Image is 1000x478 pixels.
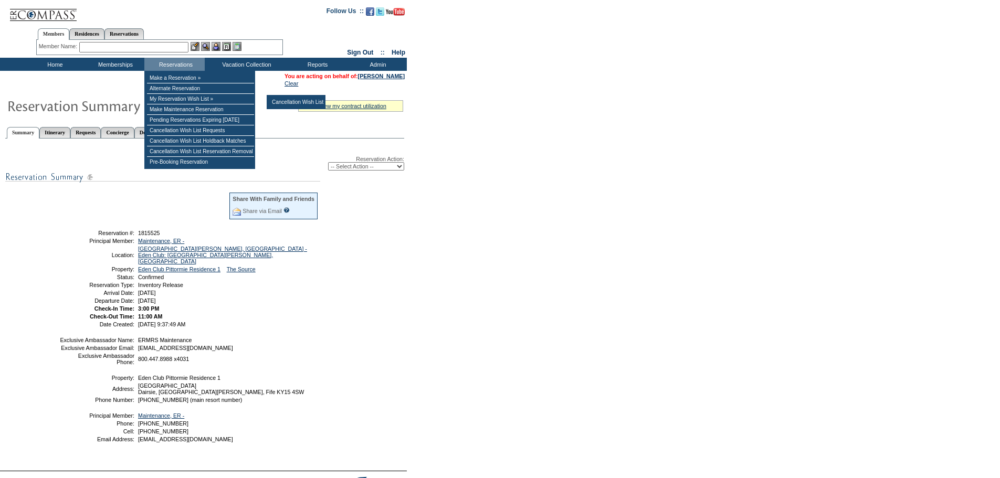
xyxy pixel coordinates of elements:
a: [GEOGRAPHIC_DATA][PERSON_NAME], [GEOGRAPHIC_DATA] - Eden Club: [GEOGRAPHIC_DATA][PERSON_NAME], [G... [138,246,307,264]
td: Exclusive Ambassador Phone: [59,353,134,365]
a: Share via Email [243,208,282,214]
td: Departure Date: [59,298,134,304]
td: Reservation #: [59,230,134,236]
span: [EMAIL_ADDRESS][DOMAIN_NAME] [138,436,233,442]
span: [PHONE_NUMBER] (main resort number) [138,397,242,403]
td: Memberships [84,58,144,71]
input: What is this? [283,207,290,213]
td: Phone: [59,420,134,427]
img: Reservaton Summary [7,95,217,116]
a: Become our fan on Facebook [366,10,374,17]
a: Help [392,49,405,56]
td: Property: [59,266,134,272]
a: Members [38,28,70,40]
span: [DATE] [138,298,156,304]
span: Eden Club Pittormie Residence 1 [138,375,220,381]
a: Clear [285,80,298,87]
td: Cell: [59,428,134,434]
a: Summary [7,127,39,139]
td: Make a Reservation » [147,73,254,83]
span: ERMRS Maintenance [138,337,192,343]
span: 11:00 AM [138,313,162,320]
a: Requests [70,127,101,138]
td: Location: [59,246,134,264]
td: Exclusive Ambassador Name: [59,337,134,343]
a: Reservations [104,28,144,39]
span: [GEOGRAPHIC_DATA] Dairsie, [GEOGRAPHIC_DATA][PERSON_NAME], Fife KY15 4SW [138,383,304,395]
span: [EMAIL_ADDRESS][DOMAIN_NAME] [138,345,233,351]
a: The Source [227,266,256,272]
span: 3:00 PM [138,305,159,312]
img: b_calculator.gif [233,42,241,51]
td: Vacation Collection [205,58,286,71]
div: Share With Family and Friends [233,196,314,202]
td: Reports [286,58,346,71]
a: Sign Out [347,49,373,56]
td: Email Address: [59,436,134,442]
img: subTtlResSummary.gif [5,171,320,184]
a: Maintenance, ER - [138,238,184,244]
img: Reservations [222,42,231,51]
strong: Check-In Time: [94,305,134,312]
td: Arrival Date: [59,290,134,296]
div: Member Name: [39,42,79,51]
td: Cancellation Wish List [269,97,324,107]
td: Alternate Reservation [147,83,254,94]
td: Cancellation Wish List Holdback Matches [147,136,254,146]
td: Reservation Type: [59,282,134,288]
a: [PERSON_NAME] [358,73,405,79]
a: Residences [69,28,104,39]
span: [DATE] [138,290,156,296]
span: 800.447.8988 x4031 [138,356,189,362]
td: Reservations [144,58,205,71]
span: Inventory Release [138,282,183,288]
img: Follow us on Twitter [376,7,384,16]
td: Cancellation Wish List Reservation Removal [147,146,254,157]
td: Cancellation Wish List Requests [147,125,254,136]
td: Admin [346,58,407,71]
a: Concierge [101,127,134,138]
td: Status: [59,274,134,280]
span: 1815525 [138,230,160,236]
td: Phone Number: [59,397,134,403]
a: Maintenance, ER - [138,412,184,419]
span: :: [381,49,385,56]
td: Make Maintenance Reservation [147,104,254,115]
div: Reservation Action: [5,156,404,171]
td: Property: [59,375,134,381]
a: » view my contract utilization [315,103,386,109]
td: Exclusive Ambassador Email: [59,345,134,351]
span: [PHONE_NUMBER] [138,428,188,434]
a: Itinerary [39,127,70,138]
img: Become our fan on Facebook [366,7,374,16]
td: Pre-Booking Reservation [147,157,254,167]
a: Subscribe to our YouTube Channel [386,10,405,17]
td: Home [24,58,84,71]
img: Impersonate [212,42,220,51]
span: Confirmed [138,274,164,280]
td: Date Created: [59,321,134,327]
td: Pending Reservations Expiring [DATE] [147,115,254,125]
img: b_edit.gif [191,42,199,51]
img: Subscribe to our YouTube Channel [386,8,405,16]
td: My Reservation Wish List » [147,94,254,104]
td: Follow Us :: [327,6,364,19]
strong: Check-Out Time: [90,313,134,320]
a: Follow us on Twitter [376,10,384,17]
span: [PHONE_NUMBER] [138,420,188,427]
span: [DATE] 9:37:49 AM [138,321,185,327]
td: Address: [59,383,134,395]
td: Principal Member: [59,238,134,244]
a: Detail [134,127,159,138]
img: View [201,42,210,51]
span: You are acting on behalf of: [285,73,405,79]
td: Principal Member: [59,412,134,419]
a: Eden Club Pittormie Residence 1 [138,266,220,272]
